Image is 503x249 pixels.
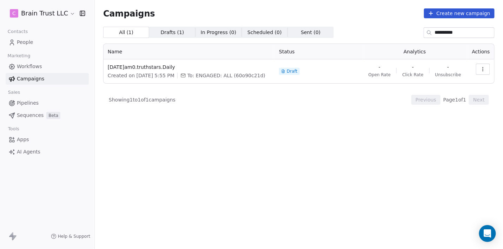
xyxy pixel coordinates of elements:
span: Showing 1 to 1 of 1 campaigns [109,96,176,103]
span: Sales [5,87,23,98]
span: Workflows [17,63,42,70]
span: In Progress ( 0 ) [201,29,237,36]
div: Open Intercom Messenger [479,225,496,242]
span: Click Rate [402,72,423,78]
span: Created on [DATE] 5:55 PM [108,72,174,79]
a: Campaigns [6,73,89,85]
th: Analytics [363,44,467,59]
span: - [412,64,414,71]
span: Brain Trust LLC [21,9,68,18]
span: Sequences [17,112,44,119]
span: C [12,10,16,17]
span: Campaigns [17,75,44,83]
span: AI Agents [17,148,40,156]
span: Sent ( 0 ) [301,29,320,36]
span: - [379,64,380,71]
span: Campaigns [103,8,155,18]
span: Apps [17,136,29,143]
span: Marketing [5,51,33,61]
th: Name [104,44,275,59]
span: Draft [287,68,297,74]
button: Next [469,95,489,105]
button: CBrain Trust LLC [8,7,75,19]
span: Pipelines [17,99,39,107]
a: Help & Support [51,234,90,239]
span: Unsubscribe [435,72,461,78]
a: SequencesBeta [6,110,89,121]
span: To: ENGAGED: ALL (60o90c21d) [187,72,265,79]
th: Actions [467,44,494,59]
span: Scheduled ( 0 ) [247,29,282,36]
a: Workflows [6,61,89,72]
span: Drafts ( 1 ) [161,29,184,36]
span: Contacts [5,26,31,37]
span: Page 1 of 1 [443,96,466,103]
a: Pipelines [6,97,89,109]
button: Create new campaign [424,8,495,18]
span: Tools [5,124,22,134]
span: Help & Support [58,234,90,239]
span: [DATE]am0.truthstars.Daily [108,64,271,71]
span: Open Rate [369,72,391,78]
a: AI Agents [6,146,89,158]
span: - [447,64,449,71]
span: People [17,39,33,46]
th: Status [275,44,363,59]
button: Previous [411,95,441,105]
a: Apps [6,134,89,145]
span: Beta [46,112,60,119]
a: People [6,37,89,48]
